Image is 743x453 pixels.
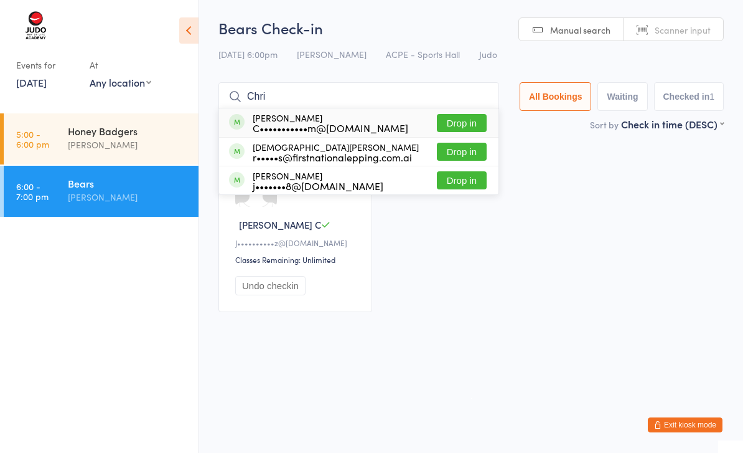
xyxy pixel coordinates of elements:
[437,114,487,132] button: Drop in
[218,82,499,111] input: Search
[253,181,383,191] div: j•••••••8@[DOMAIN_NAME]
[16,55,77,75] div: Events for
[16,129,49,149] time: 5:00 - 6:00 pm
[437,143,487,161] button: Drop in
[4,166,199,217] a: 6:00 -7:00 pmBears[PERSON_NAME]
[590,118,619,131] label: Sort by
[709,92,714,102] div: 1
[253,113,408,133] div: [PERSON_NAME]
[654,82,724,111] button: Checked in1
[16,181,49,201] time: 6:00 - 7:00 pm
[550,24,610,36] span: Manual search
[437,171,487,189] button: Drop in
[655,24,711,36] span: Scanner input
[12,9,59,42] img: The Judo Way of Life Academy
[297,48,367,60] span: [PERSON_NAME]
[16,75,47,89] a: [DATE]
[479,48,497,60] span: Judo
[648,417,722,432] button: Exit kiosk mode
[68,190,188,204] div: [PERSON_NAME]
[4,113,199,165] a: 5:00 -6:00 pmHoney Badgers[PERSON_NAME]
[239,218,321,231] span: [PERSON_NAME] C
[90,55,151,75] div: At
[253,152,419,162] div: r•••••s@firstnationalepping.com.ai
[68,124,188,138] div: Honey Badgers
[68,138,188,152] div: [PERSON_NAME]
[386,48,460,60] span: ACPE - Sports Hall
[520,82,592,111] button: All Bookings
[90,75,151,89] div: Any location
[68,176,188,190] div: Bears
[253,142,419,162] div: [DEMOGRAPHIC_DATA][PERSON_NAME]
[235,254,359,265] div: Classes Remaining: Unlimited
[218,17,724,38] h2: Bears Check-in
[621,117,724,131] div: Check in time (DESC)
[253,171,383,191] div: [PERSON_NAME]
[218,48,278,60] span: [DATE] 6:00pm
[235,237,359,248] div: J••••••••••z@[DOMAIN_NAME]
[253,123,408,133] div: C•••••••••••m@[DOMAIN_NAME]
[597,82,647,111] button: Waiting
[235,276,306,295] button: Undo checkin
